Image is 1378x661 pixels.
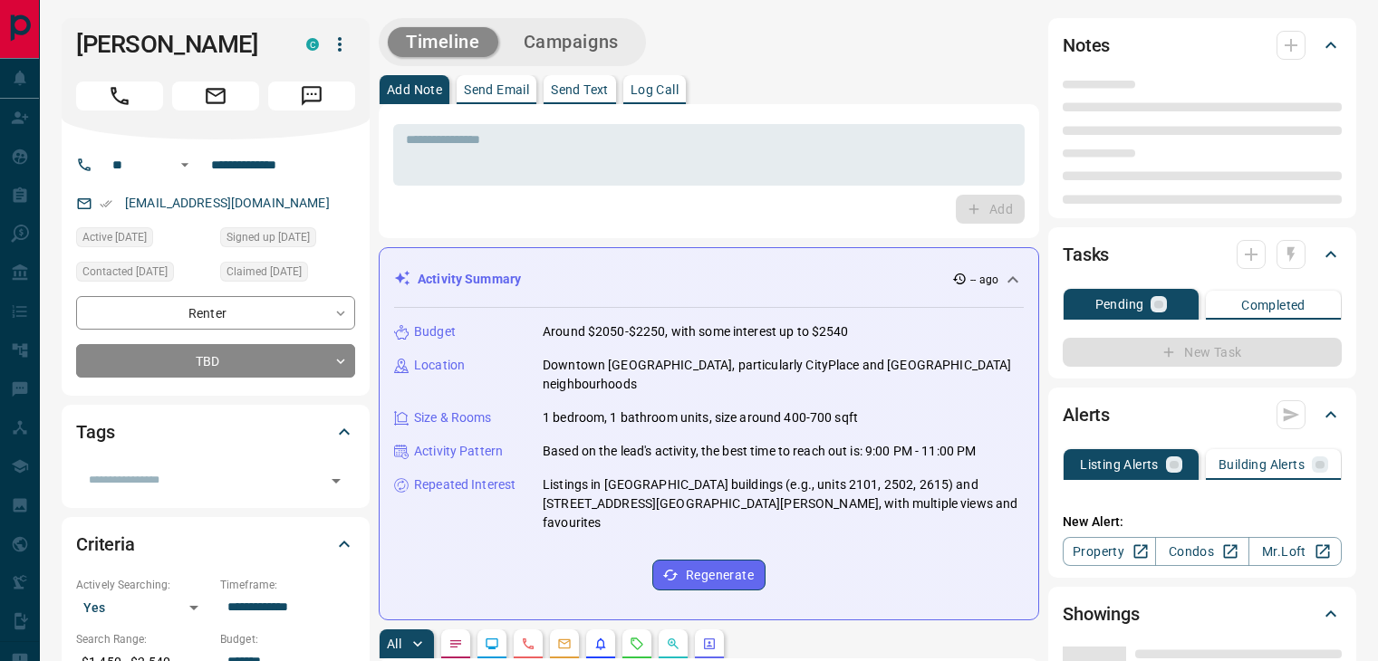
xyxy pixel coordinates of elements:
p: Add Note [387,83,442,96]
p: Downtown [GEOGRAPHIC_DATA], particularly CityPlace and [GEOGRAPHIC_DATA] neighbourhoods [543,356,1024,394]
p: Building Alerts [1219,458,1305,471]
div: Showings [1063,592,1342,636]
div: condos.ca [306,38,319,51]
button: Regenerate [652,560,766,590]
div: Activity Summary-- ago [394,263,1024,296]
p: Log Call [631,83,679,96]
svg: Emails [557,637,572,651]
a: Condos [1155,537,1248,566]
div: Renter [76,296,355,330]
div: Yes [76,593,211,622]
span: Signed up [DATE] [226,228,310,246]
div: Fri Sep 12 2025 [76,227,211,253]
h2: Tags [76,417,114,446]
h2: Tasks [1063,240,1109,269]
span: Contacted [DATE] [82,263,168,281]
p: Listing Alerts [1080,458,1159,471]
div: Criteria [76,522,355,566]
p: Listings in [GEOGRAPHIC_DATA] buildings (e.g., units 2101, 2502, 2615) and [STREET_ADDRESS][GEOGR... [543,475,1024,532]
p: Budget [414,322,456,341]
p: Actively Searching: [76,577,211,593]
p: Pending [1095,298,1144,311]
div: Notes [1063,24,1342,67]
p: Completed [1241,299,1306,311]
a: Mr.Loft [1248,537,1342,566]
p: Send Email [464,83,529,96]
p: Send Text [551,83,609,96]
svg: Email Verified [100,197,112,210]
p: Activity Summary [418,270,521,289]
p: Location [414,356,465,375]
p: -- ago [970,272,998,288]
a: Property [1063,537,1156,566]
p: Activity Pattern [414,442,503,461]
h1: [PERSON_NAME] [76,30,279,59]
div: Fri Sep 12 2025 [220,262,355,287]
p: Repeated Interest [414,475,516,494]
span: Active [DATE] [82,228,147,246]
h2: Showings [1063,599,1140,628]
div: Tags [76,410,355,454]
svg: Agent Actions [702,637,717,651]
span: Email [172,81,259,110]
p: Size & Rooms [414,408,492,427]
div: Alerts [1063,393,1342,436]
button: Open [323,468,349,493]
svg: Listing Alerts [593,637,608,651]
p: New Alert: [1063,513,1342,532]
p: All [387,637,401,650]
p: Search Range: [76,631,211,647]
h2: Alerts [1063,400,1110,429]
svg: Opportunities [666,637,680,651]
span: Message [268,81,355,110]
button: Timeline [388,27,498,57]
div: Fri Sep 12 2025 [76,262,211,287]
h2: Notes [1063,31,1110,60]
svg: Lead Browsing Activity [485,637,499,651]
svg: Notes [448,637,463,651]
span: Call [76,81,163,110]
div: Fri Sep 12 2025 [220,227,355,253]
button: Open [174,154,196,176]
a: [EMAIL_ADDRESS][DOMAIN_NAME] [125,196,330,210]
p: Around $2050-$2250, with some interest up to $2540 [543,322,849,341]
h2: Criteria [76,530,135,559]
span: Claimed [DATE] [226,263,302,281]
p: Budget: [220,631,355,647]
svg: Calls [521,637,535,651]
svg: Requests [630,637,644,651]
p: 1 bedroom, 1 bathroom units, size around 400-700 sqft [543,408,858,427]
div: Tasks [1063,233,1342,276]
p: Timeframe: [220,577,355,593]
button: Campaigns [506,27,637,57]
div: TBD [76,344,355,378]
p: Based on the lead's activity, the best time to reach out is: 9:00 PM - 11:00 PM [543,442,976,461]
